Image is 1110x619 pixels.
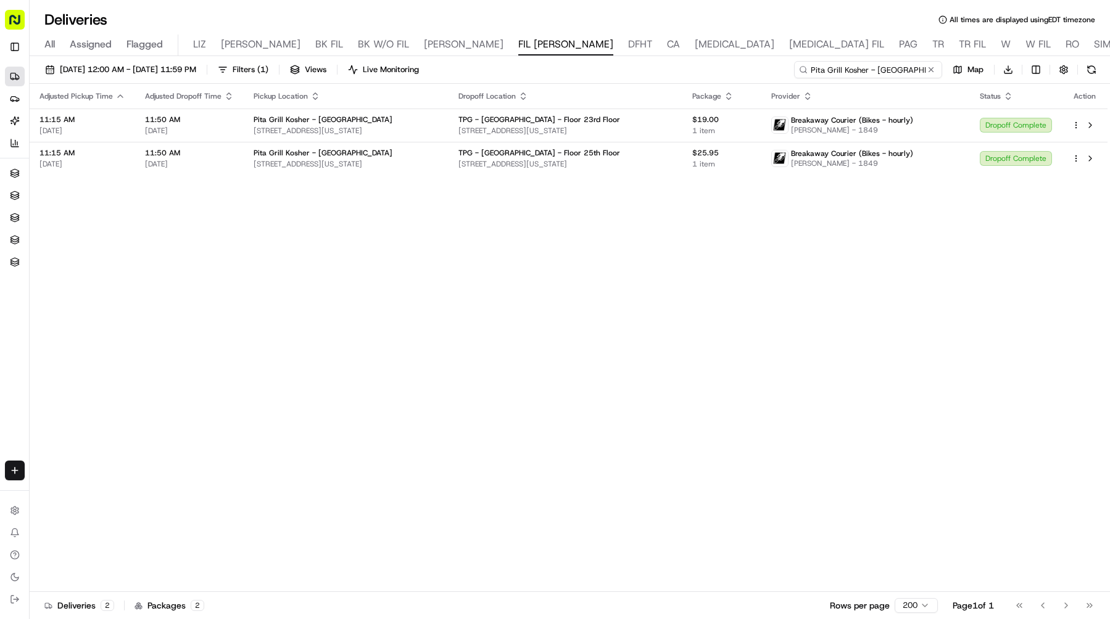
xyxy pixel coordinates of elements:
button: Map [947,61,989,78]
span: Pita Grill Kosher - [GEOGRAPHIC_DATA] [254,115,392,125]
a: 📗Knowledge Base [7,237,99,260]
div: Packages [135,599,204,612]
img: Klarizel Pensader [12,179,32,199]
span: ( 1 ) [257,64,268,75]
span: Map [967,64,984,75]
span: [PERSON_NAME] - 1849 [791,125,913,135]
p: Rows per page [830,599,890,612]
span: • [104,191,109,201]
span: Assigned [70,37,112,52]
span: Status [980,91,1001,101]
button: See all [191,158,225,173]
span: TPG - [GEOGRAPHIC_DATA] - Floor 23rd Floor [458,115,620,125]
span: Flagged [126,37,163,52]
span: 11:50 AM [145,115,234,125]
div: 2 [191,600,204,611]
span: Pita Grill Kosher - [GEOGRAPHIC_DATA] [254,148,392,158]
img: breakaway_couriers_logo.png [772,117,788,133]
span: Adjusted Dropoff Time [145,91,222,101]
div: We're available if you need us! [56,130,170,140]
a: 💻API Documentation [99,237,203,260]
img: breakaway_couriers_logo.png [772,150,788,166]
span: RO [1066,37,1079,52]
span: [DATE] 12:00 AM - [DATE] 11:59 PM [60,64,196,75]
span: Breakaway Courier (Bikes - hourly) [791,115,913,125]
span: Live Monitoring [363,64,419,75]
span: $25.95 [692,148,752,158]
span: Pylon [123,273,149,282]
div: Deliveries [44,599,114,612]
span: W [1001,37,1011,52]
span: CA [667,37,680,52]
button: Views [284,61,332,78]
span: [PERSON_NAME] [221,37,300,52]
span: Knowledge Base [25,242,94,255]
div: Action [1072,91,1098,101]
span: 1 item [692,126,752,136]
span: TPG - [GEOGRAPHIC_DATA] - Floor 25th Floor [458,148,620,158]
div: 📗 [12,244,22,253]
span: [STREET_ADDRESS][US_STATE] [458,159,673,169]
span: [DATE] [111,191,136,201]
span: PAG [899,37,917,52]
span: [DATE] [39,159,125,169]
button: Live Monitoring [342,61,425,78]
input: Clear [32,80,204,92]
span: Breakaway Courier (Bikes - hourly) [791,149,913,158]
span: Views [305,64,326,75]
span: [STREET_ADDRESS][US_STATE] [254,126,439,136]
div: 💻 [104,244,114,253]
img: 1736555255976-a54dd68f-1ca7-489b-9aae-adbdc363a1c4 [12,118,35,140]
span: Klarizel Pensader [38,191,102,201]
span: 1 item [692,159,752,169]
span: [DATE] [39,126,125,136]
span: $19.00 [692,115,752,125]
div: Past conversations [12,160,83,170]
span: [MEDICAL_DATA] [695,37,774,52]
span: 11:15 AM [39,148,125,158]
div: 2 [101,600,114,611]
img: Nash [12,12,37,37]
span: LIZ [193,37,206,52]
span: [PERSON_NAME] - 1849 [791,158,913,168]
img: 1724597045416-56b7ee45-8013-43a0-a6f9-03cb97ddad50 [26,118,48,140]
span: DFHT [628,37,652,52]
span: Adjusted Pickup Time [39,91,113,101]
span: BK FIL [315,37,343,52]
span: [MEDICAL_DATA] FIL [789,37,884,52]
button: Refresh [1083,61,1100,78]
img: 1736555255976-a54dd68f-1ca7-489b-9aae-adbdc363a1c4 [25,192,35,202]
span: [DATE] [145,159,234,169]
a: Powered byPylon [87,272,149,282]
span: TR [932,37,944,52]
span: All times are displayed using EDT timezone [950,15,1095,25]
button: Start new chat [210,121,225,136]
span: [STREET_ADDRESS][US_STATE] [458,126,673,136]
div: Page 1 of 1 [953,599,994,612]
span: [STREET_ADDRESS][US_STATE] [254,159,439,169]
span: TR FIL [959,37,986,52]
input: Type to search [794,61,942,78]
span: BK W/O FIL [358,37,409,52]
div: Start new chat [56,118,202,130]
span: [DATE] [145,126,234,136]
span: Pickup Location [254,91,308,101]
button: [DATE] 12:00 AM - [DATE] 11:59 PM [39,61,202,78]
p: Welcome 👋 [12,49,225,69]
span: W FIL [1025,37,1051,52]
span: 11:50 AM [145,148,234,158]
span: Filters [233,64,268,75]
span: API Documentation [117,242,198,255]
h1: Deliveries [44,10,107,30]
span: Dropoff Location [458,91,516,101]
span: Package [692,91,721,101]
span: FIL [PERSON_NAME] [518,37,613,52]
span: All [44,37,55,52]
span: Provider [771,91,800,101]
span: 11:15 AM [39,115,125,125]
span: [PERSON_NAME] [424,37,503,52]
button: Filters(1) [212,61,274,78]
